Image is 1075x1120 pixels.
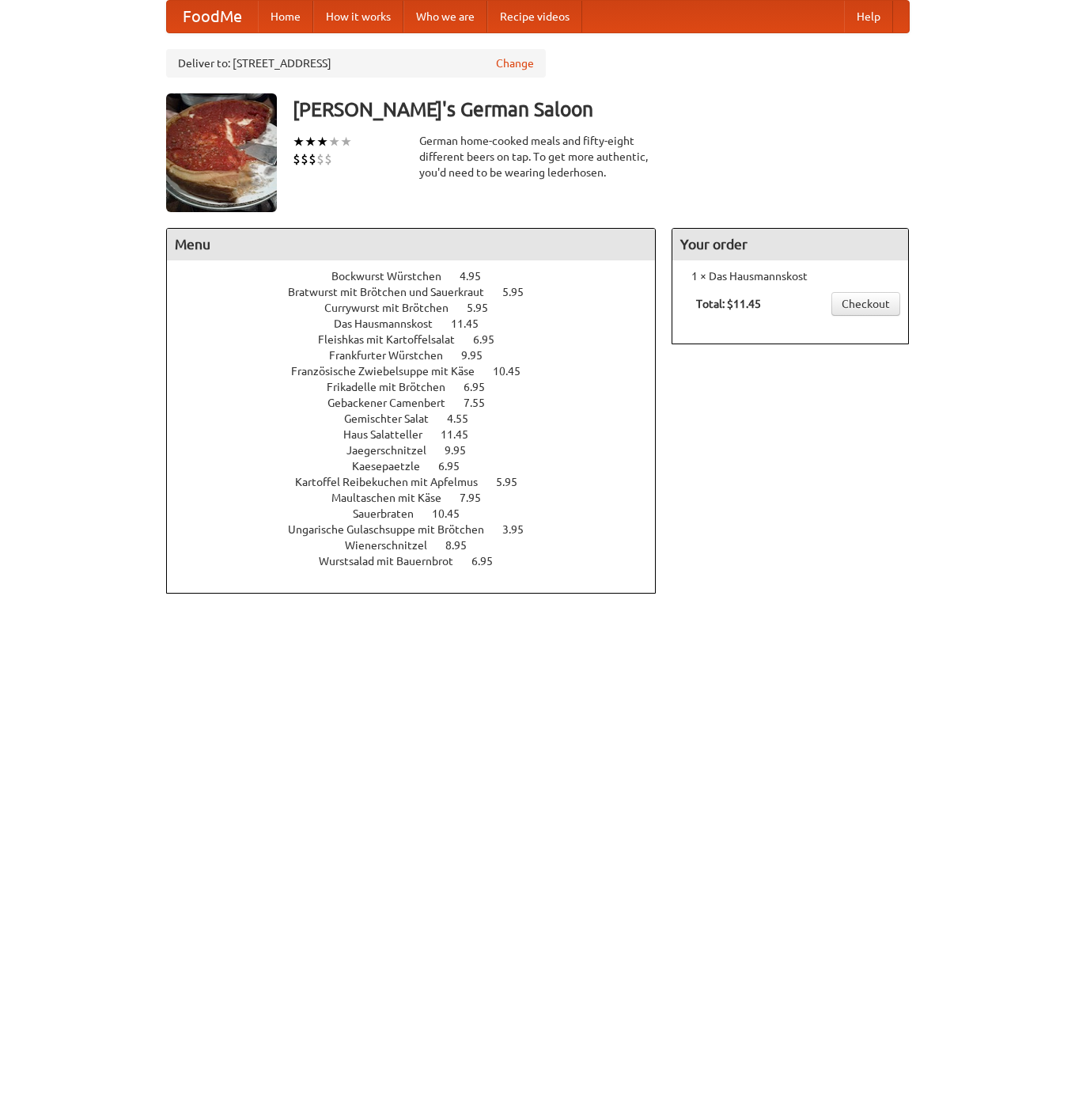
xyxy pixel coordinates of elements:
a: Wurstsalad mit Bauernbrot 6.95 [319,555,522,568]
span: Bockwurst Würstchen [331,270,457,283]
a: Checkout [831,292,900,316]
a: Gemischter Salat 4.55 [344,412,498,425]
span: Frikadelle mit Brötchen [327,381,461,393]
a: Ungarische Gulaschsuppe mit Brötchen 3.95 [288,523,553,536]
a: Das Hausmannskost 11.45 [334,317,508,330]
h3: [PERSON_NAME]'s German Saloon [293,93,910,125]
li: $ [301,150,308,168]
span: 9.95 [461,349,498,362]
span: 7.55 [464,397,501,409]
li: 1 × Das Hausmannskost [680,268,900,284]
a: Frikadelle mit Brötchen 6.95 [327,381,514,393]
span: Frankfurter Würstchen [329,349,459,362]
img: angular.jpg [166,93,277,212]
a: Who we are [403,1,487,32]
span: Gebackener Camenbert [327,397,461,409]
li: $ [293,150,301,168]
a: Recipe videos [487,1,582,32]
span: Jaegerschnitzel [346,444,442,457]
a: Haus Salatteller 11.45 [343,428,498,441]
a: Bratwurst mit Brötchen und Sauerkraut 5.95 [288,286,553,298]
span: Kartoffel Reibekuchen mit Apfelmus [295,476,494,488]
a: Kartoffel Reibekuchen mit Apfelmus 5.95 [295,476,547,488]
b: Total: $11.45 [696,298,761,310]
h4: Your order [672,229,908,260]
span: 10.45 [432,507,475,520]
span: 4.55 [447,412,484,425]
span: Fleishkas mit Kartoffelsalat [318,333,471,346]
span: 11.45 [441,428,484,441]
span: 5.95 [502,286,539,298]
span: Französische Zwiebelsuppe mit Käse [291,365,490,378]
a: Maultaschen mit Käse 7.95 [331,492,510,504]
li: ★ [293,133,305,150]
span: Bratwurst mit Brötchen und Sauerkraut [288,286,500,298]
li: ★ [316,133,328,150]
span: Wienerschnitzel [345,539,443,552]
a: Change [496,55,534,71]
a: Kaesepaetzle 6.95 [352,460,489,473]
a: Gebackener Camenbert 7.55 [327,397,514,409]
a: Bockwurst Würstchen 4.95 [331,270,510,283]
span: 6.95 [438,460,475,473]
a: Jaegerschnitzel 9.95 [346,444,495,457]
a: Wienerschnitzel 8.95 [345,539,496,552]
span: 9.95 [445,444,482,457]
span: 6.95 [473,333,510,346]
span: Gemischter Salat [344,412,445,425]
span: Das Hausmannskost [334,317,449,330]
a: FoodMe [167,1,258,32]
div: Deliver to: [STREET_ADDRESS] [166,49,546,78]
a: Help [844,1,893,32]
a: Frankfurter Würstchen 9.95 [329,349,512,362]
span: 10.45 [493,365,536,378]
span: Ungarische Gulaschsuppe mit Brötchen [288,523,500,536]
span: 7.95 [460,492,497,504]
span: 5.95 [496,476,533,488]
span: Maultaschen mit Käse [331,492,457,504]
li: $ [316,150,324,168]
span: 6.95 [471,555,509,568]
li: ★ [328,133,340,150]
span: 11.45 [451,317,494,330]
span: 4.95 [460,270,497,283]
span: 3.95 [502,523,539,536]
span: Sauerbraten [353,507,430,520]
a: Sauerbraten 10.45 [353,507,489,520]
li: $ [308,150,316,168]
h4: Menu [167,229,656,260]
div: German home-cooked meals and fifty-eight different beers on tap. To get more authentic, you'd nee... [419,133,657,180]
span: 6.95 [464,381,501,393]
li: ★ [340,133,352,150]
span: Kaesepaetzle [352,460,436,473]
li: $ [324,150,332,168]
span: 5.95 [467,302,504,314]
a: Fleishkas mit Kartoffelsalat 6.95 [318,333,524,346]
a: Home [258,1,313,32]
a: Currywurst mit Brötchen 5.95 [324,302,517,314]
a: How it works [313,1,403,32]
li: ★ [305,133,316,150]
span: 8.95 [445,539,483,552]
span: Wurstsalad mit Bauernbrot [319,555,469,568]
span: Haus Salatteller [343,428,438,441]
span: Currywurst mit Brötchen [324,302,464,314]
a: Französische Zwiebelsuppe mit Käse 10.45 [291,365,550,378]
